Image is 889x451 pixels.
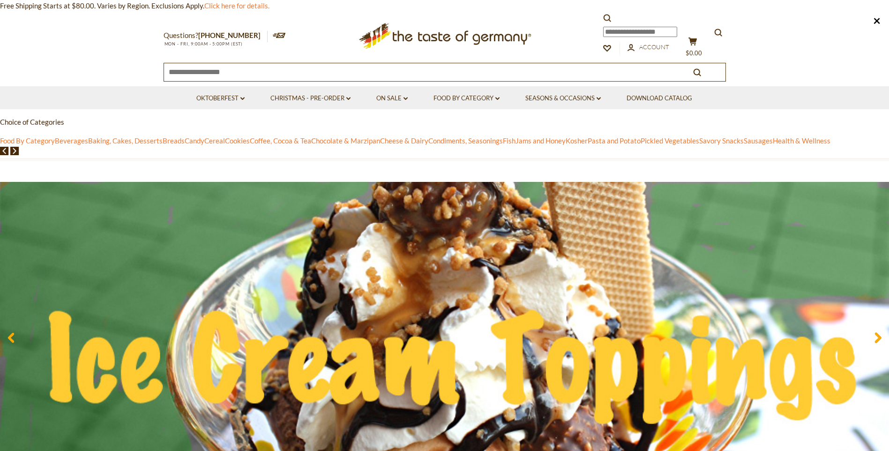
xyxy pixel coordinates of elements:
[380,136,428,145] a: Cheese & Dairy
[196,93,245,104] a: Oktoberfest
[503,136,515,145] a: Fish
[744,136,773,145] a: Sausages
[639,43,669,51] span: Account
[204,136,225,145] a: Cereal
[515,136,566,145] a: Jams and Honey
[428,136,503,145] a: Condiments, Seasonings
[628,42,669,53] a: Account
[311,136,380,145] a: Chocolate & Marzipan
[164,41,243,46] span: MON - FRI, 9:00AM - 5:00PM (EST)
[773,136,830,145] a: Health & Wellness
[566,136,588,145] a: Kosher
[525,93,601,104] a: Seasons & Occasions
[164,30,268,42] p: Questions?
[270,93,351,104] a: Christmas - PRE-ORDER
[204,1,269,10] a: Click here for details.
[699,136,744,145] a: Savory Snacks
[163,136,185,145] a: Breads
[88,136,163,145] a: Baking, Cakes, Desserts
[433,93,500,104] a: Food By Category
[679,37,707,60] button: $0.00
[376,93,408,104] a: On Sale
[641,136,699,145] a: Pickled Vegetables
[185,136,204,145] a: Candy
[588,136,641,145] a: Pasta and Potato
[250,136,311,145] a: Coffee, Cocoa & Tea
[686,49,702,57] span: $0.00
[225,136,250,145] a: Cookies
[627,93,692,104] a: Download Catalog
[55,136,88,145] a: Beverages
[10,147,19,155] img: next arrow
[873,12,881,28] span: ×
[198,31,261,39] a: [PHONE_NUMBER]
